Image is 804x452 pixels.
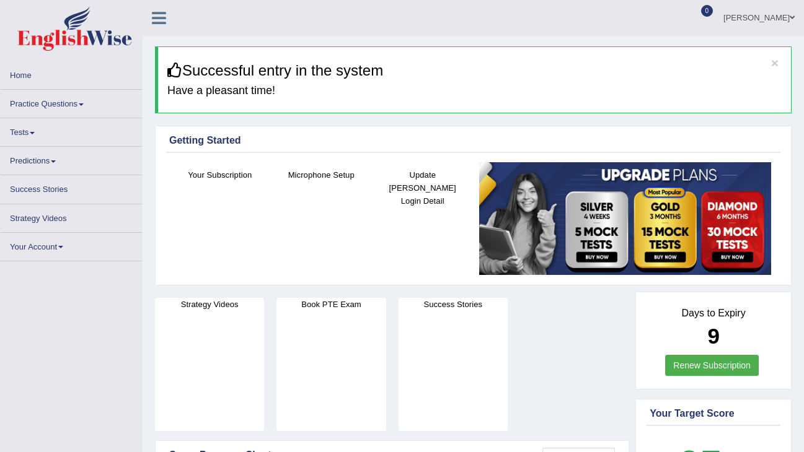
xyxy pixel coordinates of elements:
a: Tests [1,118,142,142]
img: small5.jpg [479,162,771,275]
a: Home [1,61,142,85]
h4: Microphone Setup [276,168,365,181]
button: × [771,56,779,69]
h4: Update [PERSON_NAME] Login Detail [378,168,467,207]
a: Predictions [1,147,142,171]
a: Strategy Videos [1,204,142,228]
a: Success Stories [1,175,142,199]
div: Your Target Score [650,406,777,421]
h4: Days to Expiry [650,308,777,319]
h4: Have a pleasant time! [167,85,782,97]
h4: Your Subscription [175,168,264,181]
span: 0 [701,5,713,17]
h3: Successful entry in the system [167,63,782,79]
h4: Book PTE Exam [276,298,386,311]
a: Practice Questions [1,90,142,114]
h4: Success Stories [399,298,508,311]
a: Renew Subscription [665,355,759,376]
div: Getting Started [169,133,777,148]
a: Your Account [1,233,142,257]
b: 9 [707,324,719,348]
h4: Strategy Videos [155,298,264,311]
